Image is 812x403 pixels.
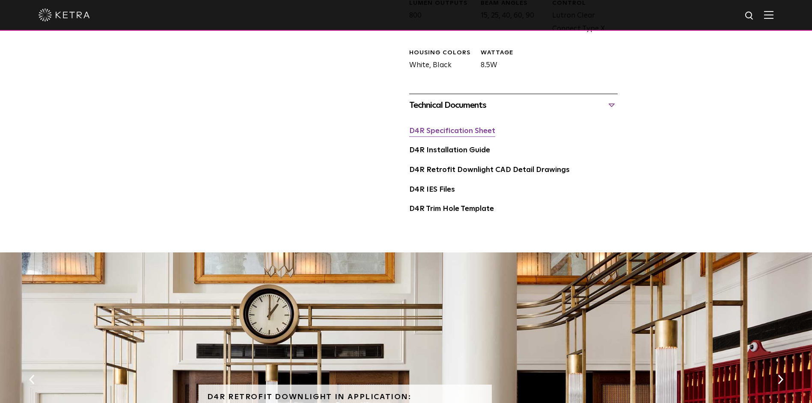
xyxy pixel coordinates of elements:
a: D4R Installation Guide [409,147,490,154]
div: HOUSING COLORS [409,49,474,57]
div: Technical Documents [409,98,618,112]
img: Hamburger%20Nav.svg [764,11,773,19]
img: search icon [744,11,755,21]
a: D4R Trim Hole Template [409,205,494,213]
a: D4R Retrofit Downlight CAD Detail Drawings [409,166,570,174]
a: D4R Specification Sheet [409,127,495,135]
img: ketra-logo-2019-white [39,9,90,21]
h6: D4R Retrofit Downlight in Application: [207,393,484,401]
a: D4R IES Files [409,186,455,193]
div: 8.5W [474,49,546,72]
div: White, Black [403,49,474,72]
button: Previous [27,374,36,385]
button: Next [776,374,785,385]
div: WATTAGE [481,49,546,57]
